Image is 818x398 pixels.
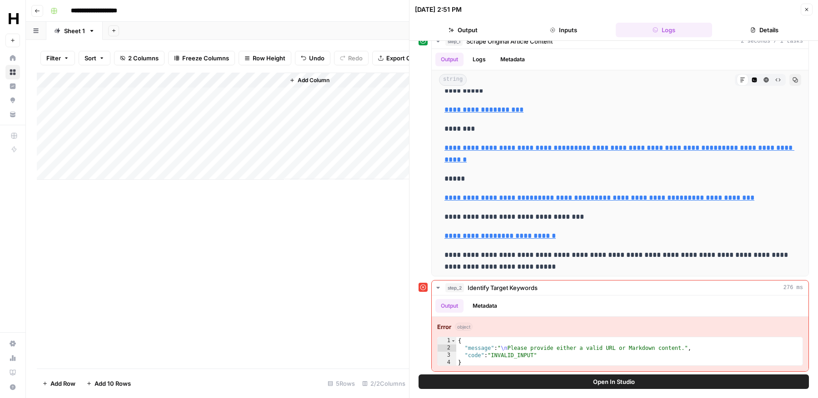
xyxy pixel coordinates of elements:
button: Help + Support [5,380,20,394]
span: string [439,74,467,86]
div: 3 [438,352,456,359]
button: Freeze Columns [168,51,235,65]
button: Output [435,53,464,66]
span: Filter [46,54,61,63]
span: step_2 [445,283,464,292]
button: Logs [467,53,491,66]
button: Undo [295,51,330,65]
button: Metadata [495,53,530,66]
button: 2 Columns [114,51,165,65]
span: Undo [309,54,324,63]
span: Sort [85,54,96,63]
span: Add Row [50,379,75,388]
div: 2/2 Columns [359,376,409,391]
span: Scrape Original Article Content [466,37,553,46]
a: Opportunities [5,93,20,108]
div: [DATE] 2:51 PM [415,5,462,14]
a: Your Data [5,107,20,122]
div: 2 [438,344,456,352]
span: Identify Target Keywords [468,283,538,292]
button: 276 ms [432,280,808,295]
a: Learning Hub [5,365,20,380]
span: Open In Studio [593,377,635,386]
span: Export CSV [386,54,419,63]
button: Filter [40,51,75,65]
span: Row Height [253,54,285,63]
a: Insights [5,79,20,93]
strong: Error [437,322,451,331]
span: 2 seconds / 1 tasks [741,37,803,45]
div: 276 ms [432,295,808,371]
span: Add 10 Rows [95,379,131,388]
button: Metadata [467,299,503,313]
a: Settings [5,336,20,351]
a: Sheet 1 [46,22,103,40]
button: Add 10 Rows [81,376,136,391]
button: Output [415,23,512,37]
a: Browse [5,65,20,79]
a: Home [5,51,20,65]
button: 2 seconds / 1 tasks [432,34,808,49]
span: object [455,323,473,331]
button: Output [435,299,464,313]
button: Details [716,23,813,37]
span: Toggle code folding, rows 1 through 4 [451,337,456,344]
img: HealthJob Logo [5,10,22,27]
button: Export CSV [372,51,424,65]
span: step_1 [445,37,463,46]
span: Redo [348,54,363,63]
div: Sheet 1 [64,26,85,35]
button: Inputs [515,23,612,37]
button: Redo [334,51,369,65]
span: 276 ms [783,284,803,292]
button: Add Column [286,74,333,86]
button: Add Row [37,376,81,391]
button: Row Height [239,51,291,65]
button: Logs [616,23,713,37]
div: 1 [438,337,456,344]
button: Workspace: HealthJob [5,7,20,30]
div: 2 seconds / 1 tasks [432,49,808,276]
div: 5 Rows [324,376,359,391]
span: 2 Columns [128,54,159,63]
button: Sort [79,51,110,65]
a: Usage [5,351,20,365]
div: 4 [438,359,456,366]
span: Freeze Columns [182,54,229,63]
span: Add Column [298,76,329,84]
button: Open In Studio [419,374,809,389]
